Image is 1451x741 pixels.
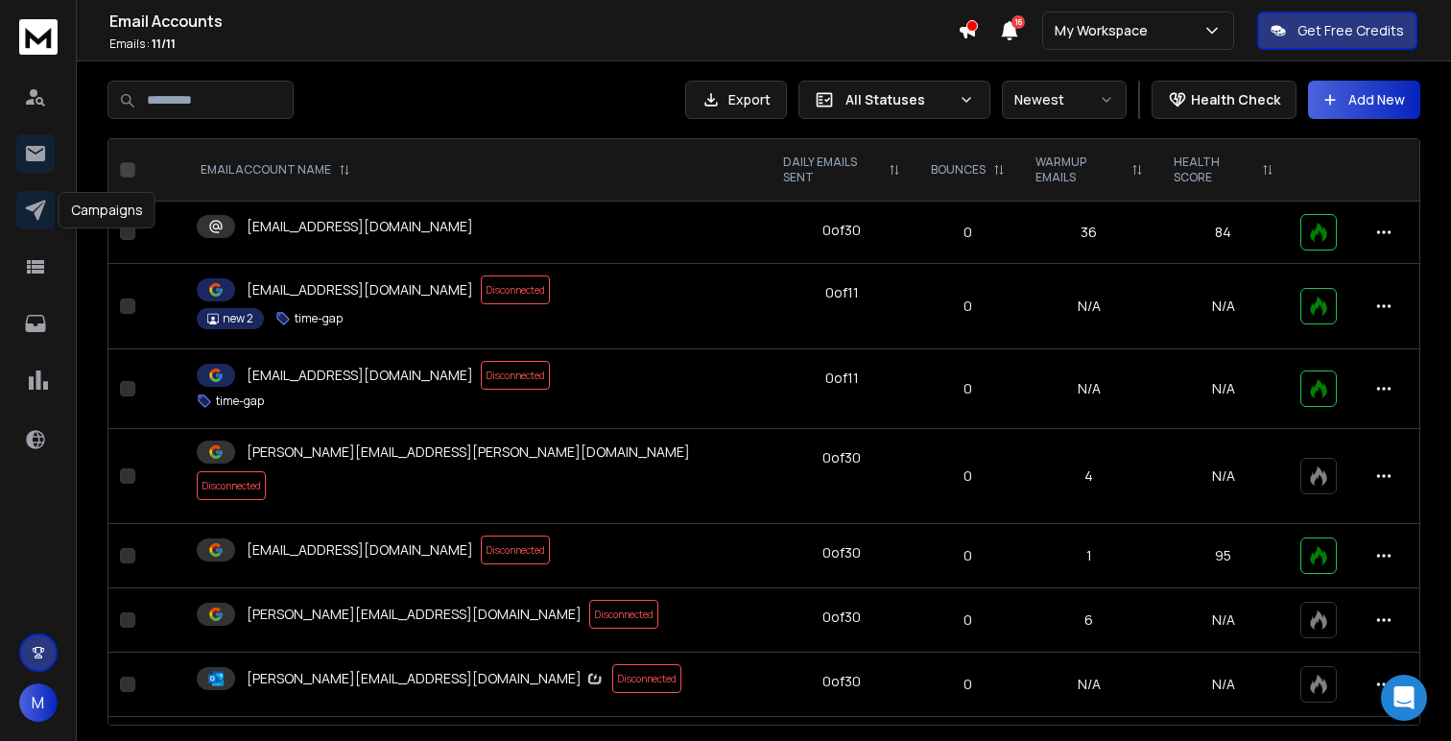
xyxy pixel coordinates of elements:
[247,217,473,236] p: [EMAIL_ADDRESS][DOMAIN_NAME]
[822,672,861,691] div: 0 of 30
[247,280,473,299] p: [EMAIL_ADDRESS][DOMAIN_NAME]
[927,675,1009,694] p: 0
[247,366,473,385] p: [EMAIL_ADDRESS][DOMAIN_NAME]
[783,155,881,185] p: DAILY EMAILS SENT
[822,608,861,627] div: 0 of 30
[247,540,473,560] p: [EMAIL_ADDRESS][DOMAIN_NAME]
[1170,379,1277,398] p: N/A
[1055,21,1155,40] p: My Workspace
[295,311,343,326] p: time-gap
[247,442,690,462] p: [PERSON_NAME][EMAIL_ADDRESS][PERSON_NAME][DOMAIN_NAME]
[845,90,951,109] p: All Statuses
[19,683,58,722] button: M
[481,536,550,564] span: Disconnected
[927,379,1009,398] p: 0
[201,162,350,178] div: EMAIL ACCOUNT NAME
[481,275,550,304] span: Disconnected
[822,448,861,467] div: 0 of 30
[825,369,859,388] div: 0 of 11
[109,36,958,52] p: Emails :
[1020,588,1157,653] td: 6
[481,361,550,390] span: Disconnected
[216,394,264,409] p: time-gap
[1170,675,1277,694] p: N/A
[1158,202,1289,264] td: 84
[1020,202,1157,264] td: 36
[1152,81,1296,119] button: Health Check
[109,10,958,33] h1: Email Accounts
[1170,297,1277,316] p: N/A
[1170,466,1277,486] p: N/A
[59,192,155,228] div: Campaigns
[247,605,582,624] p: [PERSON_NAME][EMAIL_ADDRESS][DOMAIN_NAME]
[927,297,1009,316] p: 0
[223,311,253,326] p: new 2
[197,471,266,500] span: Disconnected
[1257,12,1417,50] button: Get Free Credits
[152,36,176,52] span: 11 / 11
[1011,15,1025,29] span: 16
[825,283,859,302] div: 0 of 11
[1297,21,1404,40] p: Get Free Credits
[927,466,1009,486] p: 0
[927,610,1009,630] p: 0
[1020,524,1157,588] td: 1
[19,19,58,55] img: logo
[822,543,861,562] div: 0 of 30
[1308,81,1420,119] button: Add New
[1020,349,1157,429] td: N/A
[931,162,986,178] p: BOUNCES
[1035,155,1123,185] p: WARMUP EMAILS
[1170,610,1277,630] p: N/A
[1381,675,1427,721] div: Open Intercom Messenger
[247,669,605,689] p: [PERSON_NAME][EMAIL_ADDRESS][DOMAIN_NAME]
[1020,264,1157,349] td: N/A
[612,664,681,693] span: Disconnected
[927,223,1009,242] p: 0
[589,600,658,629] span: Disconnected
[1174,155,1254,185] p: HEALTH SCORE
[585,669,605,689] img: Zapmail Logo
[1191,90,1280,109] p: Health Check
[685,81,787,119] button: Export
[822,221,861,240] div: 0 of 30
[1020,429,1157,524] td: 4
[1158,524,1289,588] td: 95
[927,546,1009,565] p: 0
[1002,81,1127,119] button: Newest
[1020,653,1157,717] td: N/A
